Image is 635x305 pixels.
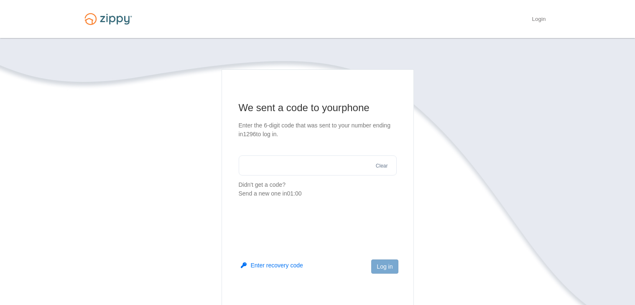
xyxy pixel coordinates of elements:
img: Logo [79,9,137,29]
a: Login [532,16,546,24]
button: Log in [371,259,398,274]
h1: We sent a code to your phone [239,101,397,114]
button: Enter recovery code [241,261,303,269]
p: Enter the 6-digit code that was sent to your number ending in 1296 to log in. [239,121,397,139]
p: Didn't get a code? [239,180,397,198]
div: Send a new one in 01:00 [239,189,397,198]
button: Clear [373,162,390,170]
